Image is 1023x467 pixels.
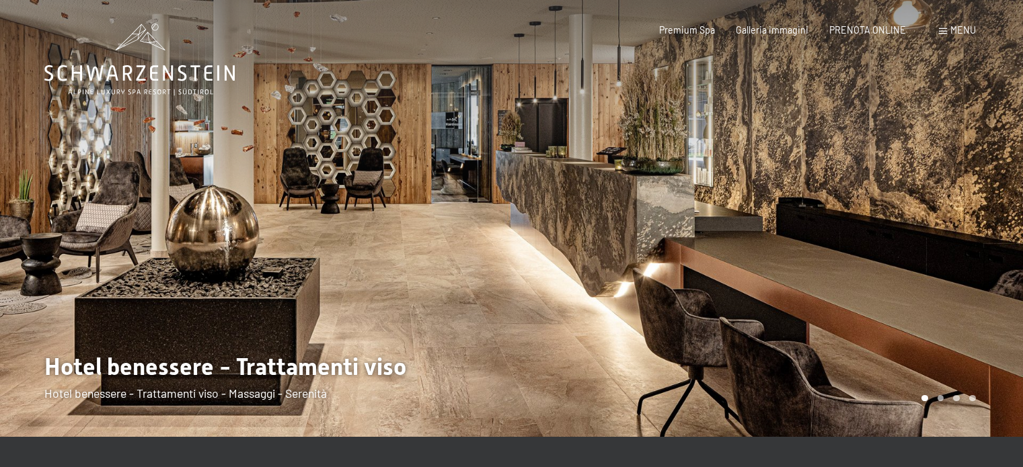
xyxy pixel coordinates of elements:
[969,395,976,402] div: Carousel Page 4
[917,395,976,402] div: Carousel Pagination
[659,24,715,36] a: Premium Spa
[950,24,976,36] span: Menu
[829,24,906,36] a: PRENOTA ONLINE
[938,395,944,402] div: Carousel Page 2
[953,395,960,402] div: Carousel Page 3
[921,395,928,402] div: Carousel Page 1 (Current Slide)
[736,24,808,36] a: Galleria immagini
